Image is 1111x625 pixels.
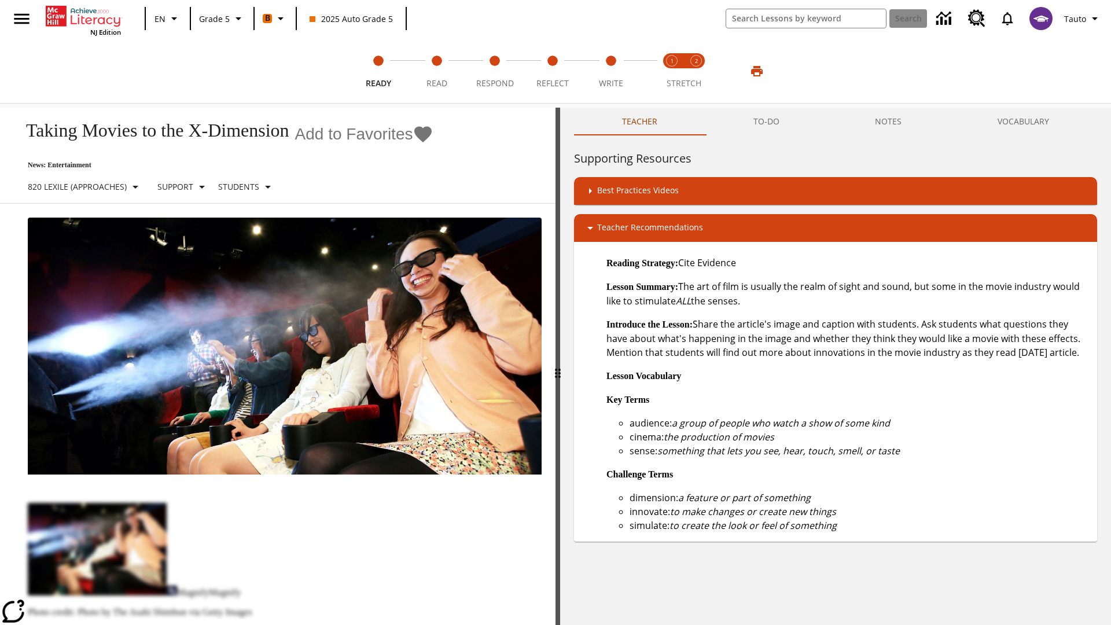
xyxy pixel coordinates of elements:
strong: Lesson Vocabulary [606,371,681,381]
span: 2025 Auto Grade 5 [310,13,393,25]
p: Teacher Recommendations [597,221,703,235]
img: avatar image [1029,7,1053,30]
button: TO-DO [705,108,827,135]
button: Read step 2 of 5 [403,39,470,103]
span: STRETCH [667,78,701,89]
button: Stretch Respond step 2 of 2 [679,39,713,103]
li: simulate: [630,519,1088,532]
strong: Introduce the Lesson: [606,319,693,329]
span: Grade 5 [199,13,230,25]
button: Select Student [214,177,279,197]
li: audience: [630,416,1088,430]
strong: Key Terms [606,395,649,405]
em: a feature or part of something [678,491,811,504]
img: Panel in front of the seats sprays water mist to the happy audience at a 4DX-equipped theater. [28,218,542,475]
a: Notifications [992,3,1022,34]
div: Instructional Panel Tabs [574,108,1097,135]
button: Reflect step 4 of 5 [519,39,586,103]
span: Respond [476,78,514,89]
button: Write step 5 of 5 [577,39,645,103]
a: Resource Center, Will open in new tab [961,3,992,34]
button: Profile/Settings [1060,8,1106,29]
span: B [265,11,270,25]
p: The art of film is usually the realm of sight and sound, but some in the movie industry would lik... [606,280,1088,308]
button: Respond step 3 of 5 [461,39,528,103]
div: Press Enter or Spacebar and then press right and left arrow keys to move the slider [555,108,560,625]
button: VOCABULARY [950,108,1097,135]
em: a group of people who watch a show of some kind [672,417,890,429]
p: 820 Lexile (Approaches) [28,181,127,193]
em: to create the look or feel of something [669,519,837,532]
div: activity [560,108,1111,625]
button: Ready step 1 of 5 [345,39,412,103]
text: 2 [695,57,698,65]
strong: Lesson Summary: [606,282,678,292]
h6: Supporting Resources [574,149,1097,168]
span: Reflect [536,78,569,89]
button: Stretch Read step 1 of 2 [655,39,689,103]
em: to make changes or create new things [670,505,836,518]
li: dimension: [630,491,1088,505]
span: Write [599,78,623,89]
strong: Challenge Terms [606,469,673,479]
button: Select a new avatar [1022,3,1060,34]
em: the production of movies [664,431,774,443]
span: EN [154,13,165,25]
p: Support [157,181,193,193]
button: Language: EN, Select a language [149,8,186,29]
span: NJ Edition [90,28,121,36]
p: Students [218,181,259,193]
button: Select Lexile, 820 Lexile (Approaches) [23,177,147,197]
em: something that lets you see, hear, touch, smell, or taste [657,444,900,457]
button: Print [738,61,775,82]
button: Grade: Grade 5, Select a grade [194,8,250,29]
span: Tauto [1064,13,1086,25]
button: Scaffolds, Support [153,177,214,197]
li: sense: [630,444,1088,458]
button: NOTES [827,108,950,135]
li: innovate: [630,505,1088,519]
h1: Taking Movies to the X-Dimension [14,120,289,141]
strong: Reading Strategy: [606,258,678,268]
a: Data Center [929,3,961,35]
input: search field [726,9,886,28]
p: Best Practices Videos [597,184,679,198]
div: Teacher Recommendations [574,214,1097,242]
p: Share the article's image and caption with students. Ask students what questions they have about ... [606,317,1088,359]
button: Open side menu [5,2,39,36]
div: Home [46,3,121,36]
button: Add to Favorites - Taking Movies to the X-Dimension [295,124,434,144]
text: 1 [671,57,674,65]
li: cinema: [630,430,1088,444]
span: Add to Favorites [295,125,413,144]
p: News: Entertainment [14,161,433,170]
div: Best Practices Videos [574,177,1097,205]
span: Ready [366,78,391,89]
button: Boost Class color is orange. Change class color [258,8,292,29]
em: ALL [676,295,691,307]
p: Cite Evidence [606,256,1088,270]
span: Read [426,78,447,89]
button: Teacher [574,108,705,135]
